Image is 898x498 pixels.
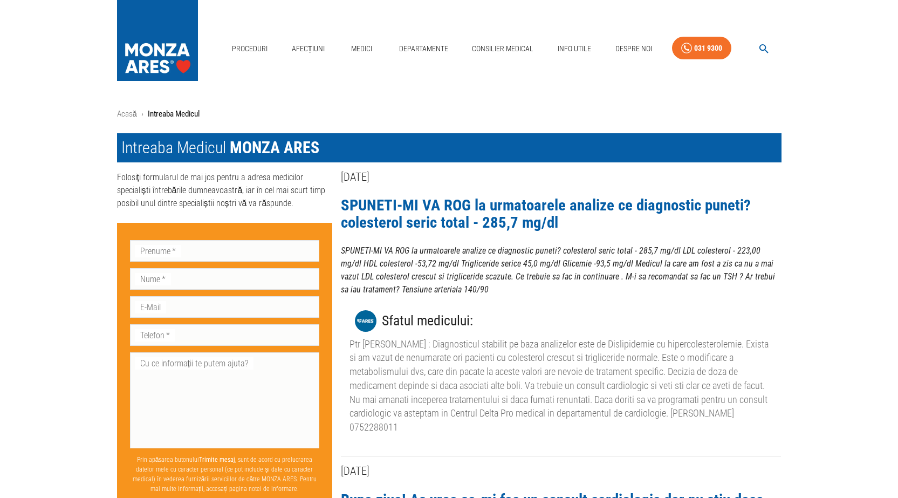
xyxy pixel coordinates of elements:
h1: Intreaba Medicul [117,133,782,162]
div: Ptr [PERSON_NAME] : Diagnosticul stabilit pe baza analizelor este de Dislipidemie cu hipercoleste... [349,337,772,434]
button: MONZA ARESSfatul medicului:Ptr [PERSON_NAME] : Diagnosticul stabilit pe baza analizelor este de D... [341,296,781,443]
a: Medici [345,38,379,60]
a: SPUNETI-MI VA ROG la urmatoarele analize ce diagnostic puneti? colesterol seric total - 285,7 mg/dl [341,196,751,231]
p: Prin apăsarea butonului , sunt de acord cu prelucrarea datelor mele cu caracter personal (ce pot ... [130,451,320,498]
a: Afecțiuni [287,38,330,60]
a: Info Utile [553,38,595,60]
a: Acasă [117,109,137,119]
span: MONZA ARES [230,138,319,157]
a: Consilier Medical [468,38,538,60]
a: 031 9300 [672,37,731,60]
p: Folosiți formularul de mai jos pentru a adresa medicilor specialiști întrebările dumneavoastră, i... [117,171,333,210]
a: Proceduri [228,38,272,60]
nav: breadcrumb [117,108,782,120]
p: SPUNETI-MI VA ROG la urmatoarele analize ce diagnostic puneti? colesterol seric total - 285,7 mg/... [341,244,781,296]
img: MONZA ARES [355,310,376,332]
h3: Sfatul medicului : [382,310,473,332]
span: [DATE] [341,465,369,477]
a: Departamente [395,38,453,60]
p: Intreaba Medicul [148,108,200,120]
a: Despre Noi [611,38,656,60]
div: 031 9300 [694,42,722,55]
li: › [141,108,143,120]
span: [DATE] [341,170,369,183]
b: Trimite mesaj [199,456,235,463]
